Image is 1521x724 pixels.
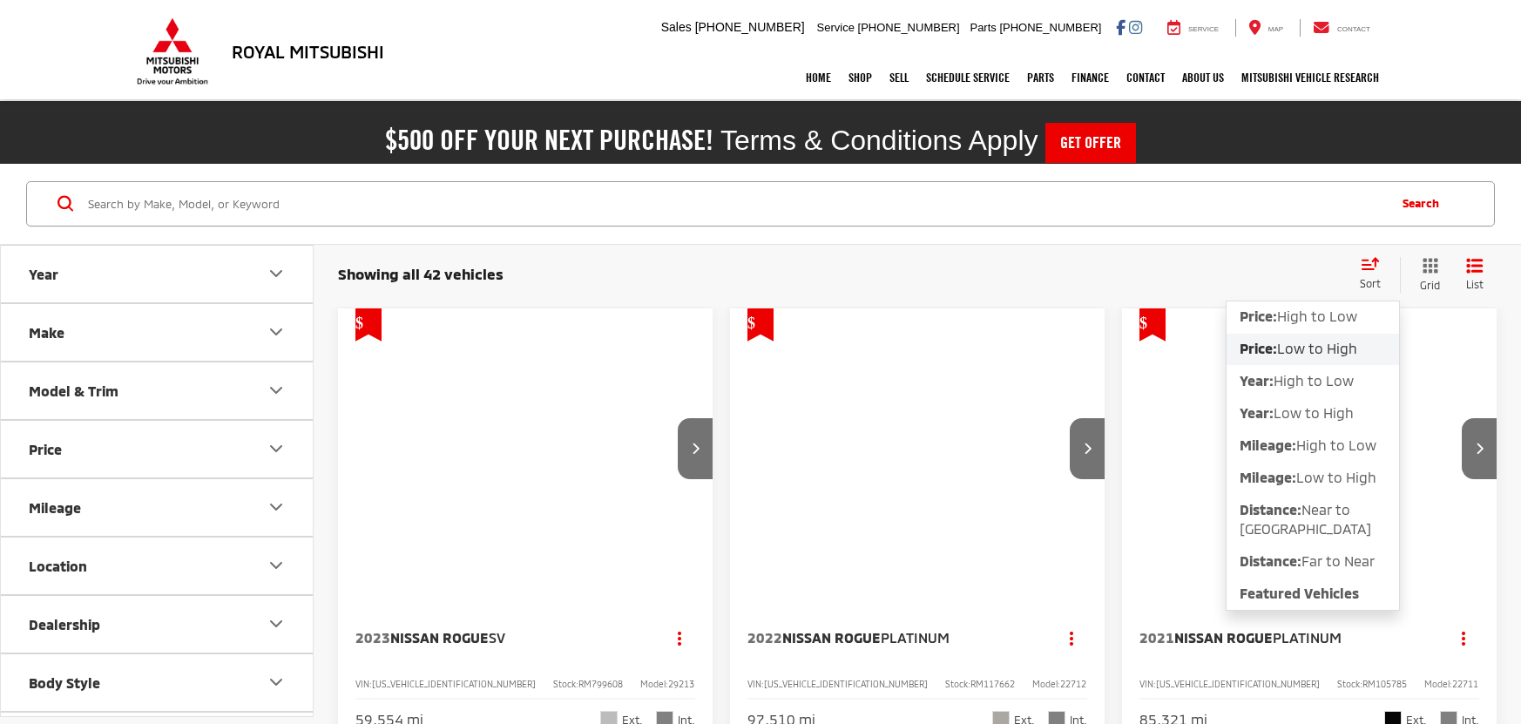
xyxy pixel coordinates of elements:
span: [US_VEHICLE_IDENTIFICATION_NUMBER] [764,679,928,689]
span: Low to High [1274,404,1354,421]
button: DealershipDealership [1,596,314,653]
div: Price [266,438,287,459]
div: Body Style [266,672,287,693]
a: Map [1235,19,1296,37]
div: Price [29,441,62,457]
span: Featured Vehicles [1240,585,1359,601]
button: LocationLocation [1,538,314,594]
span: Sort [1360,277,1381,289]
button: Distance:Near to [GEOGRAPHIC_DATA] [1227,495,1399,545]
span: High to Low [1296,436,1376,453]
img: Mitsubishi [133,17,212,85]
button: Mileage:High to Low [1227,430,1399,462]
span: Nissan Rogue [1174,629,1273,646]
button: Actions [1057,623,1087,653]
div: Mileage [29,499,81,516]
span: dropdown dots [1462,631,1465,645]
span: Map [1268,25,1283,33]
span: [US_VEHICLE_IDENTIFICATION_NUMBER] [372,679,536,689]
button: Body StyleBody Style [1,654,314,711]
span: Model: [1032,679,1060,689]
span: Year: [1240,372,1274,389]
span: Terms & Conditions Apply [720,125,1038,156]
span: 2021 [1139,629,1174,646]
span: Nissan Rogue [782,629,881,646]
button: Featured Vehicles [1227,578,1399,609]
a: 2023Nissan RogueSV [355,628,647,647]
button: Next image [1462,418,1497,479]
button: Select sort value [1351,257,1400,292]
span: 22711 [1452,679,1478,689]
a: Mitsubishi Vehicle Research [1233,56,1388,99]
a: Instagram: Click to visit our Instagram page [1129,20,1142,34]
span: Price: [1240,340,1277,356]
span: High to Low [1274,372,1354,389]
div: Dealership [29,616,100,633]
a: Finance [1063,56,1118,99]
a: Contact [1300,19,1383,37]
button: Year:Low to High [1227,398,1399,430]
span: Far to Near [1301,552,1375,569]
span: Parts [970,21,996,34]
div: Make [266,321,287,342]
span: Showing all 42 vehicles [338,265,504,282]
div: Location [266,555,287,576]
div: Make [29,324,64,341]
span: Get Price Drop Alert [1139,308,1166,342]
a: Service [1154,19,1232,37]
div: Model & Trim [29,382,118,399]
span: Year: [1240,404,1274,421]
span: Grid [1420,278,1440,293]
button: Search [1385,182,1464,226]
span: RM799608 [578,679,623,689]
span: Low to High [1277,340,1357,356]
span: VIN: [355,679,372,689]
div: Year [266,263,287,284]
button: Model & TrimModel & Trim [1,362,314,419]
span: Service [1188,25,1219,33]
button: Actions [1449,623,1479,653]
span: Mileage: [1240,436,1296,453]
span: dropdown dots [1070,631,1073,645]
button: Next image [678,418,713,479]
a: Get Offer [1045,123,1136,163]
span: Model: [1424,679,1452,689]
a: Shop [840,56,881,99]
button: MileageMileage [1,479,314,536]
button: Price:High to Low [1227,301,1399,333]
span: dropdown dots [678,631,681,645]
span: Get Price Drop Alert [747,308,774,342]
span: 22712 [1060,679,1086,689]
span: Sales [661,20,692,34]
span: List [1466,277,1484,292]
span: Mileage: [1240,469,1296,485]
span: Stock: [1337,679,1362,689]
div: Body Style [29,674,100,691]
button: Next image [1070,418,1105,479]
button: YearYear [1,246,314,302]
div: Year [29,266,58,282]
h2: $500 off your next purchase! [385,128,713,152]
a: About Us [1173,56,1233,99]
div: Location [29,558,87,574]
span: 2023 [355,629,390,646]
span: SV [489,629,505,646]
a: Home [797,56,840,99]
div: Model & Trim [266,380,287,401]
button: Distance:Far to Near [1227,545,1399,577]
a: Schedule Service: Opens in a new tab [917,56,1018,99]
button: Price:Low to High [1227,334,1399,365]
a: Contact [1118,56,1173,99]
span: RM117662 [970,679,1015,689]
span: VIN: [1139,679,1156,689]
input: Search by Make, Model, or Keyword [86,183,1385,225]
span: [US_VEHICLE_IDENTIFICATION_NUMBER] [1156,679,1320,689]
span: Distance: [1240,552,1301,569]
h3: Royal Mitsubishi [232,42,384,61]
button: Mileage:Low to High [1227,463,1399,494]
span: 29213 [668,679,694,689]
span: RM105785 [1362,679,1407,689]
div: Mileage [266,497,287,518]
span: Stock: [553,679,578,689]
